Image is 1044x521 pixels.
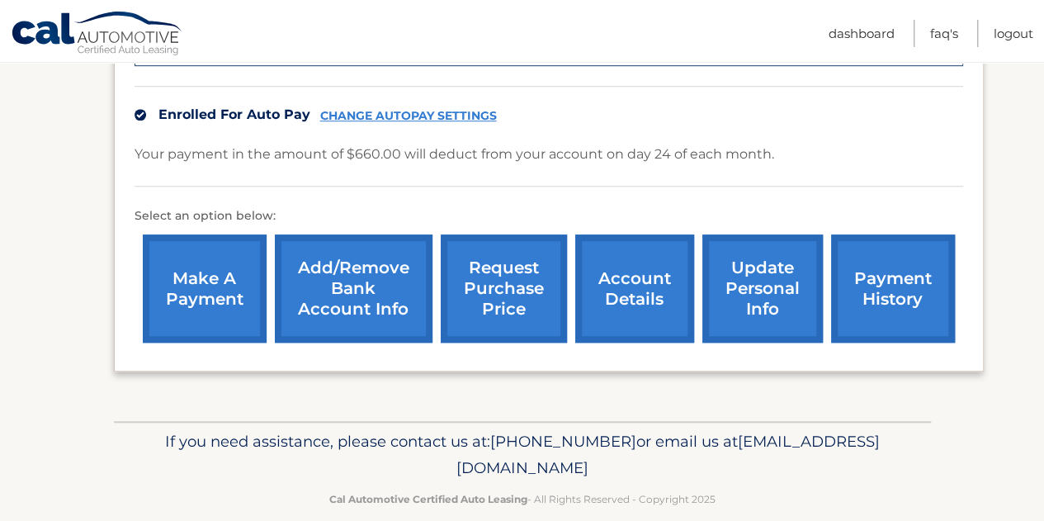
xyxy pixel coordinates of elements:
a: FAQ's [930,20,958,47]
a: update personal info [702,234,823,343]
a: make a payment [143,234,267,343]
span: [PHONE_NUMBER] [490,432,636,451]
a: Cal Automotive [11,11,184,59]
a: Logout [994,20,1033,47]
p: Select an option below: [135,206,963,226]
a: Add/Remove bank account info [275,234,432,343]
strong: Cal Automotive Certified Auto Leasing [329,493,527,505]
p: If you need assistance, please contact us at: or email us at [125,429,920,481]
p: - All Rights Reserved - Copyright 2025 [125,490,920,508]
p: Your payment in the amount of $660.00 will deduct from your account on day 24 of each month. [135,143,774,166]
span: Enrolled For Auto Pay [158,107,310,122]
a: payment history [831,234,955,343]
a: CHANGE AUTOPAY SETTINGS [320,109,497,123]
a: Dashboard [829,20,895,47]
img: check.svg [135,109,146,121]
a: request purchase price [441,234,567,343]
span: [EMAIL_ADDRESS][DOMAIN_NAME] [456,432,880,477]
a: account details [575,234,694,343]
